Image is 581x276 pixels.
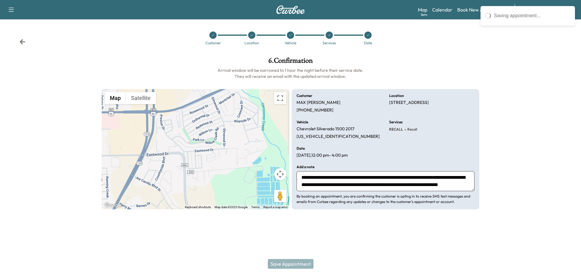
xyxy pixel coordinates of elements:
a: Open this area in Google Maps (opens a new window) [103,201,123,209]
h6: Location [389,94,404,98]
div: Back [19,39,25,45]
a: Book New Appointment [457,6,508,13]
div: Location [245,41,259,45]
div: Vehicle [285,41,296,45]
span: Recall [406,127,417,132]
img: Google [103,201,123,209]
h6: Arrival window will be narrowed to 1 hour the night before their service date. They will receive ... [102,67,479,79]
p: [PHONE_NUMBER] [297,108,333,113]
a: MapBeta [418,6,427,13]
p: [STREET_ADDRESS] [389,100,429,105]
a: Calendar [432,6,452,13]
span: RECALL [389,127,403,132]
div: Date [364,41,372,45]
img: Curbee Logo [276,5,305,14]
a: Terms (opens in new tab) [251,205,260,209]
div: Customer [205,41,221,45]
h6: Date [297,147,305,150]
div: Services [323,41,336,45]
p: MAX [PERSON_NAME] [297,100,340,105]
h6: Customer [297,94,312,98]
a: Report a map error [263,205,287,209]
button: Show street map [105,92,126,104]
button: Toggle fullscreen view [274,92,286,104]
button: Show satellite imagery [126,92,156,104]
h6: Vehicle [297,120,308,124]
h6: Add a note [297,165,314,169]
p: By booking an appointment, you are confirming the customer is opting in to receive SMS text messa... [297,194,474,205]
button: Drag Pegman onto the map to open Street View [274,190,286,202]
button: Keyboard shortcuts [185,205,211,209]
p: Chevrolet Silverado 1500 2017 [297,126,354,132]
div: Saving appointment... [494,12,571,19]
p: [DATE] , 12:00 pm - 4:00 pm [297,153,348,158]
div: Beta [421,12,427,17]
span: Map data ©2025 Google [215,205,248,209]
h6: Services [389,120,402,124]
h1: 6 . Confirmation [102,57,479,67]
p: [US_VEHICLE_IDENTIFICATION_NUMBER] [297,134,380,139]
span: - [403,126,406,132]
button: Map camera controls [274,168,286,180]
